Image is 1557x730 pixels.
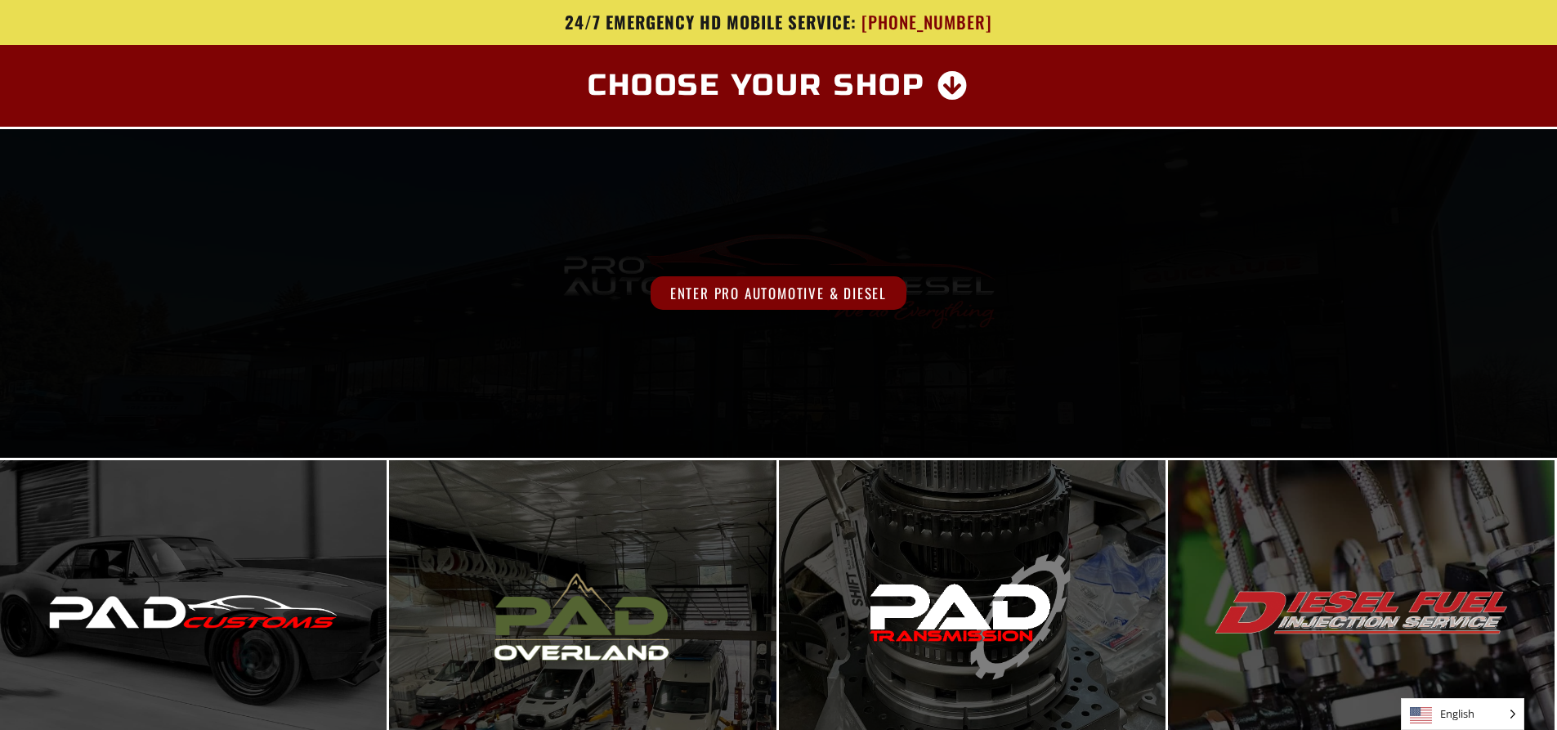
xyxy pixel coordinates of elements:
span: English [1402,699,1523,729]
aside: Language selected: English [1401,698,1524,730]
span: [PHONE_NUMBER] [861,12,992,33]
span: Enter Pro Automotive & Diesel [651,276,906,310]
a: 24/7 Emergency HD Mobile Service: [PHONE_NUMBER] [301,12,1257,33]
span: Choose Your Shop [588,71,925,101]
span: 24/7 Emergency HD Mobile Service: [565,9,857,34]
a: Choose Your Shop [568,61,989,110]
